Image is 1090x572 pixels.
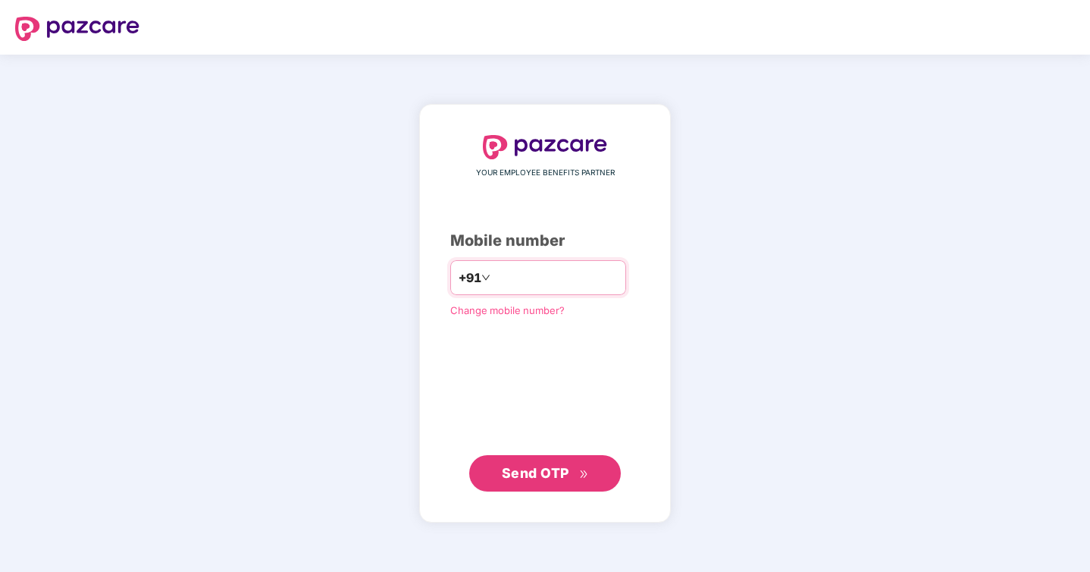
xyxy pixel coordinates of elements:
[450,304,565,316] a: Change mobile number?
[459,269,481,288] span: +91
[579,470,589,479] span: double-right
[450,229,640,253] div: Mobile number
[469,455,621,492] button: Send OTPdouble-right
[481,273,490,282] span: down
[15,17,139,41] img: logo
[483,135,607,159] img: logo
[476,167,615,179] span: YOUR EMPLOYEE BENEFITS PARTNER
[502,465,569,481] span: Send OTP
